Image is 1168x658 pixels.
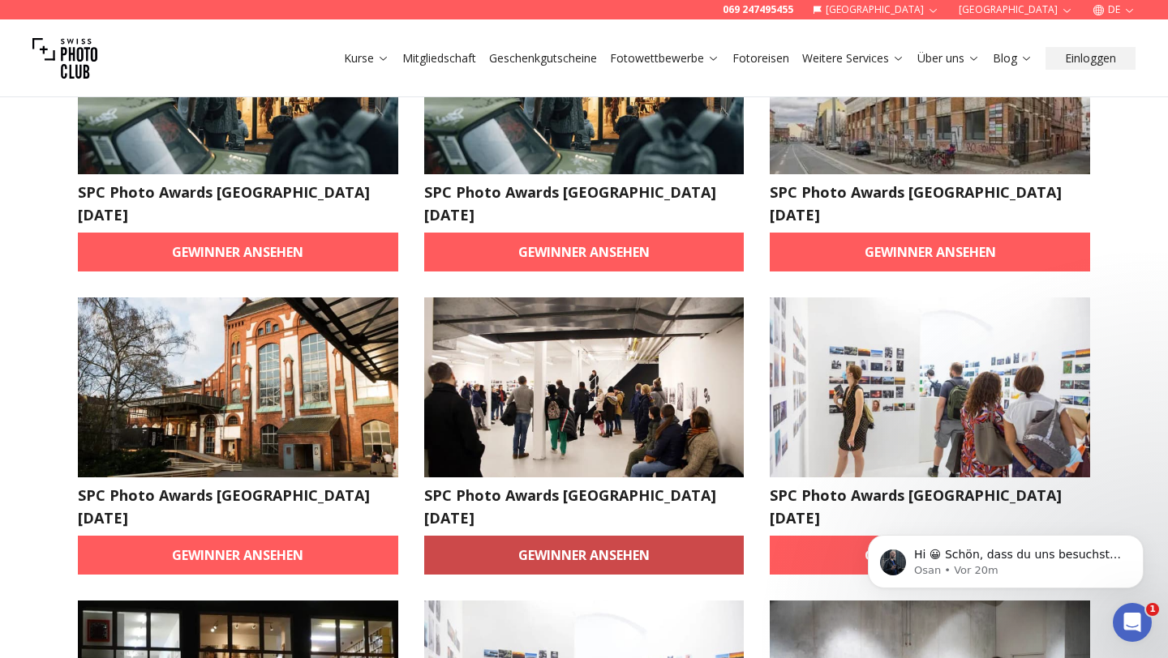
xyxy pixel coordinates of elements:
[78,536,398,575] a: Gewinner ansehen
[1046,47,1136,70] button: Einloggen
[424,536,745,575] a: Gewinner ansehen
[424,484,745,529] h2: SPC Photo Awards [GEOGRAPHIC_DATA] [DATE]
[337,47,396,70] button: Kurse
[844,501,1168,614] iframe: Intercom notifications Nachricht
[770,484,1090,529] h2: SPC Photo Awards [GEOGRAPHIC_DATA] [DATE]
[1146,603,1159,616] span: 1
[78,181,398,226] h2: SPC Photo Awards [GEOGRAPHIC_DATA] [DATE]
[610,50,719,66] a: Fotowettbewerbe
[732,50,789,66] a: Fotoreisen
[424,233,745,271] a: Gewinner ansehen
[396,47,483,70] button: Mitgliedschaft
[770,181,1090,226] h2: SPC Photo Awards [GEOGRAPHIC_DATA] [DATE]
[402,50,476,66] a: Mitgliedschaft
[726,47,796,70] button: Fotoreisen
[986,47,1039,70] button: Blog
[489,50,597,66] a: Geschenkgutscheine
[603,47,726,70] button: Fotowettbewerbe
[424,297,745,477] img: SPC Photo Awards FRANKFURT JULI 2023
[770,297,1090,477] img: SPC Photo Awards MÜNCHEN JULI 2023
[917,50,980,66] a: Über uns
[770,536,1090,575] a: Gewinner ansehen
[78,233,398,271] a: Gewinner ansehen
[993,50,1033,66] a: Blog
[1113,603,1152,642] iframe: Intercom live chat
[78,484,398,529] h2: SPC Photo Awards [GEOGRAPHIC_DATA] [DATE]
[344,50,389,66] a: Kurse
[32,26,97,91] img: Swiss photo club
[911,47,986,70] button: Über uns
[802,50,904,66] a: Weitere Services
[424,181,745,226] h2: SPC Photo Awards [GEOGRAPHIC_DATA] [DATE]
[78,297,398,477] img: SPC Photo Awards BERLIN JUNI 2023
[770,233,1090,271] a: Gewinner ansehen
[723,3,793,16] a: 069 247495455
[796,47,911,70] button: Weitere Services
[483,47,603,70] button: Geschenkgutscheine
